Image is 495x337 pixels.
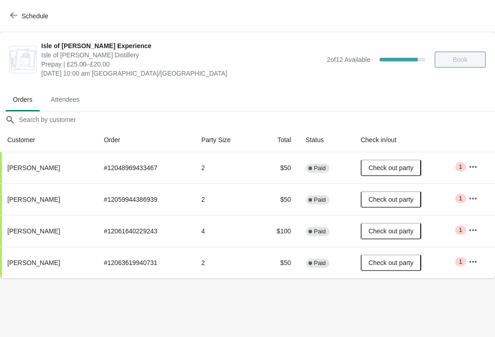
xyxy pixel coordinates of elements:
button: Check out party [361,191,421,208]
span: 1 [459,258,462,265]
span: Orders [5,91,40,108]
td: # 12059944386939 [96,183,194,215]
span: Schedule [22,12,48,20]
span: Check out party [368,164,413,171]
span: Check out party [368,259,413,266]
span: 1 [459,195,462,202]
span: 1 [459,227,462,234]
td: # 12048969433467 [96,152,194,183]
span: Attendees [44,91,87,108]
span: Check out party [368,196,413,203]
span: Prepay | £25.00–£20.00 [41,60,322,69]
span: [PERSON_NAME] [7,164,60,171]
span: Check out party [368,227,413,235]
td: # 12063619940731 [96,247,194,278]
span: [PERSON_NAME] [7,227,60,235]
span: [PERSON_NAME] [7,196,60,203]
td: $50 [257,152,298,183]
button: Check out party [361,254,421,271]
td: 4 [194,215,257,247]
td: 2 [194,152,257,183]
th: Total [257,128,298,152]
th: Party Size [194,128,257,152]
th: Order [96,128,194,152]
button: Schedule [5,8,55,24]
span: Paid [314,228,326,235]
td: $50 [257,247,298,278]
span: [PERSON_NAME] [7,259,60,266]
span: Isle of [PERSON_NAME] Experience [41,41,322,50]
th: Check in/out [353,128,461,152]
button: Check out party [361,223,421,239]
th: Status [298,128,353,152]
img: Isle of Harris Gin Experience [10,49,36,71]
input: Search by customer [18,111,495,128]
span: Paid [314,260,326,267]
td: $50 [257,183,298,215]
td: $100 [257,215,298,247]
td: # 12061640229243 [96,215,194,247]
span: Isle of [PERSON_NAME] Distillery [41,50,322,60]
span: Paid [314,196,326,204]
td: 2 [194,247,257,278]
span: Paid [314,165,326,172]
span: 1 [459,163,462,171]
button: Check out party [361,160,421,176]
span: [DATE] 10:00 am [GEOGRAPHIC_DATA]/[GEOGRAPHIC_DATA] [41,69,322,78]
span: 2 of 12 Available [327,56,370,63]
td: 2 [194,183,257,215]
